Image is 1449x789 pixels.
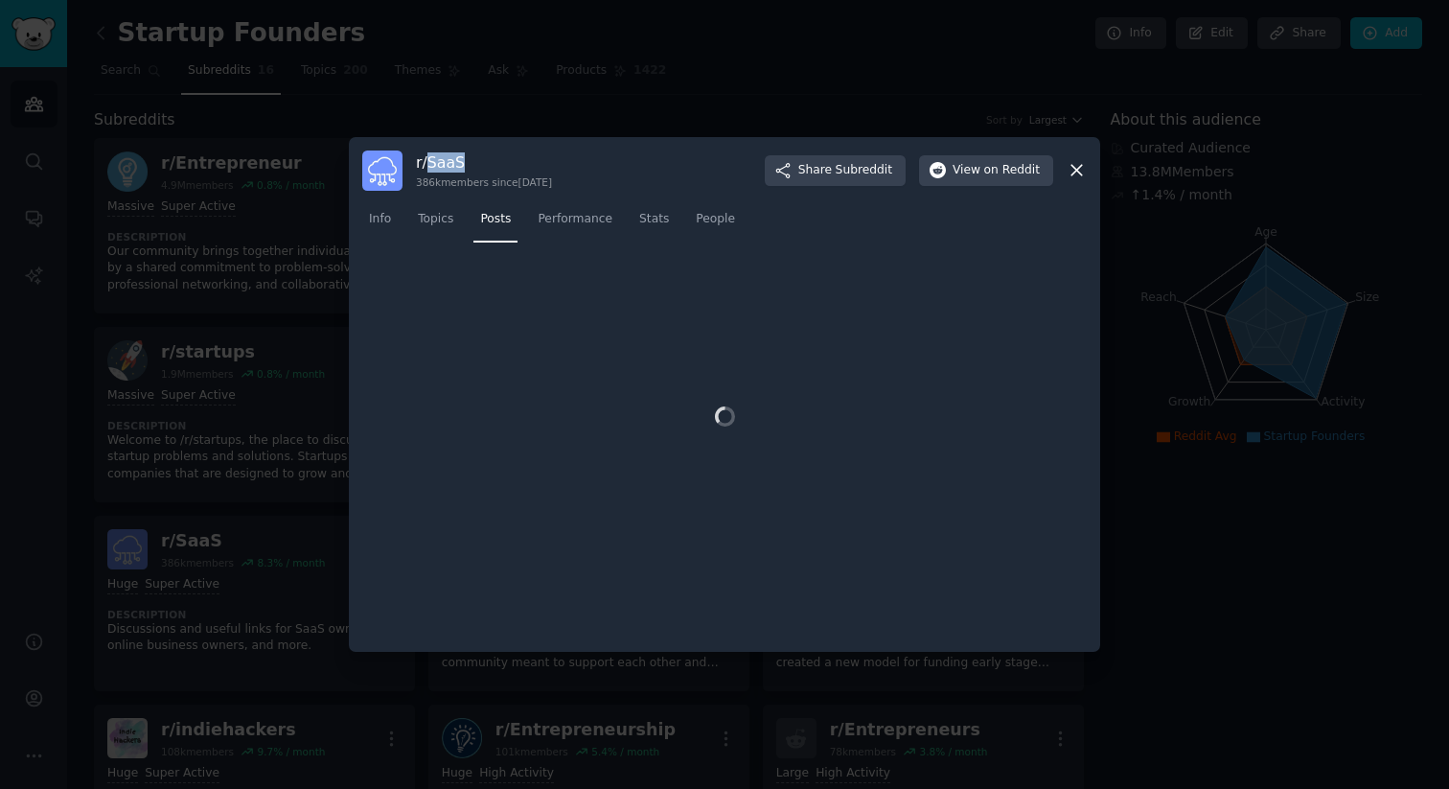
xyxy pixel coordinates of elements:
[362,204,398,244] a: Info
[418,211,453,228] span: Topics
[639,211,669,228] span: Stats
[362,151,402,191] img: SaaS
[531,204,619,244] a: Performance
[473,204,517,244] a: Posts
[416,152,552,173] h3: r/ SaaS
[689,204,742,244] a: People
[416,175,552,189] div: 386k members since [DATE]
[765,155,906,186] button: ShareSubreddit
[984,162,1040,179] span: on Reddit
[696,211,735,228] span: People
[836,162,892,179] span: Subreddit
[919,155,1053,186] button: Viewon Reddit
[632,204,676,244] a: Stats
[953,162,1040,179] span: View
[480,211,511,228] span: Posts
[411,204,460,244] a: Topics
[538,211,612,228] span: Performance
[798,162,892,179] span: Share
[369,211,391,228] span: Info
